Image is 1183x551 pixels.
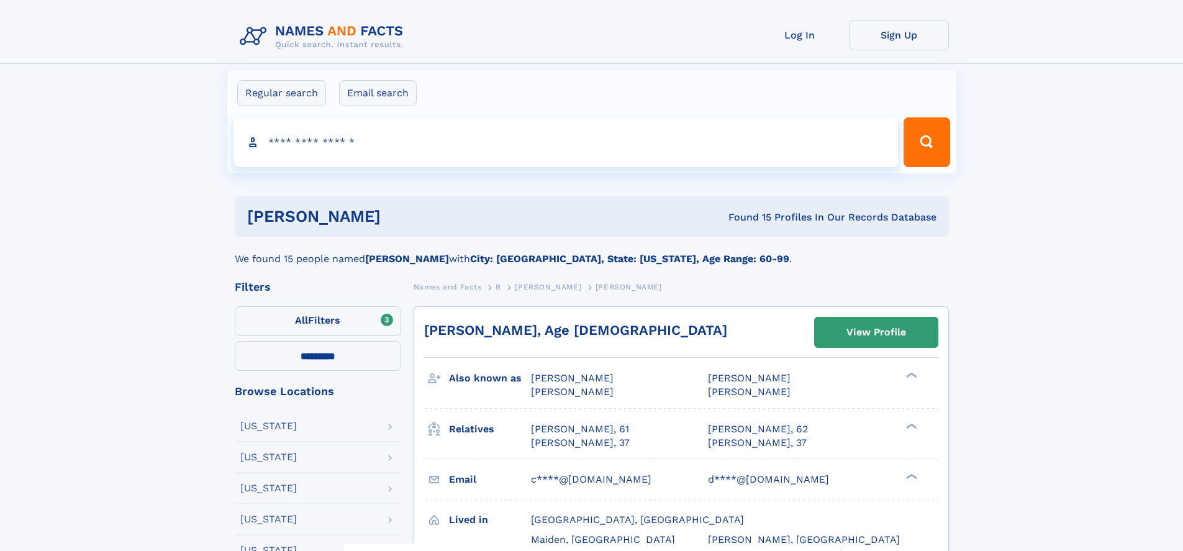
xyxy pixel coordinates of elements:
[339,80,417,106] label: Email search
[414,279,482,294] a: Names and Facts
[531,372,614,384] span: [PERSON_NAME]
[708,422,808,436] a: [PERSON_NAME], 62
[240,421,297,431] div: [US_STATE]
[903,371,918,380] div: ❯
[237,80,326,106] label: Regular search
[235,20,414,53] img: Logo Names and Facts
[708,372,791,384] span: [PERSON_NAME]
[515,279,581,294] a: [PERSON_NAME]
[424,322,727,338] a: [PERSON_NAME], Age [DEMOGRAPHIC_DATA]
[903,472,918,480] div: ❯
[750,20,850,50] a: Log In
[496,279,501,294] a: B
[235,386,401,397] div: Browse Locations
[449,469,531,490] h3: Email
[531,436,630,450] a: [PERSON_NAME], 37
[233,117,899,167] input: search input
[531,514,744,526] span: [GEOGRAPHIC_DATA], [GEOGRAPHIC_DATA]
[235,281,401,293] div: Filters
[596,283,662,291] span: [PERSON_NAME]
[903,422,918,430] div: ❯
[449,368,531,389] h3: Also known as
[247,209,555,224] h1: [PERSON_NAME]
[531,386,614,398] span: [PERSON_NAME]
[846,318,906,347] div: View Profile
[815,317,938,347] a: View Profile
[904,117,950,167] button: Search Button
[449,419,531,440] h3: Relatives
[555,211,936,224] div: Found 15 Profiles In Our Records Database
[708,436,807,450] a: [PERSON_NAME], 37
[531,422,629,436] a: [PERSON_NAME], 61
[515,283,581,291] span: [PERSON_NAME]
[240,452,297,462] div: [US_STATE]
[470,253,789,265] b: City: [GEOGRAPHIC_DATA], State: [US_STATE], Age Range: 60-99
[235,237,949,266] div: We found 15 people named with .
[708,534,900,545] span: [PERSON_NAME], [GEOGRAPHIC_DATA]
[365,253,449,265] b: [PERSON_NAME]
[449,509,531,531] h3: Lived in
[531,534,675,545] span: Maiden, [GEOGRAPHIC_DATA]
[496,283,501,291] span: B
[295,314,308,326] span: All
[235,306,401,336] label: Filters
[708,386,791,398] span: [PERSON_NAME]
[240,514,297,524] div: [US_STATE]
[240,483,297,493] div: [US_STATE]
[850,20,949,50] a: Sign Up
